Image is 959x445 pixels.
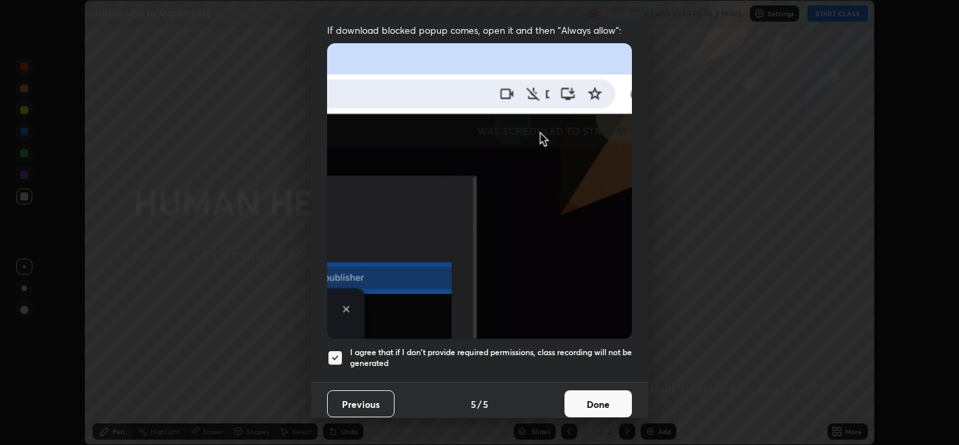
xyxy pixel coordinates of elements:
img: downloads-permission-blocked.gif [327,43,632,338]
h5: I agree that if I don't provide required permissions, class recording will not be generated [350,347,632,368]
button: Previous [327,390,395,417]
span: If download blocked popup comes, open it and then "Always allow": [327,24,632,36]
h4: 5 [471,397,476,411]
h4: / [477,397,482,411]
button: Done [564,390,632,417]
h4: 5 [483,397,488,411]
